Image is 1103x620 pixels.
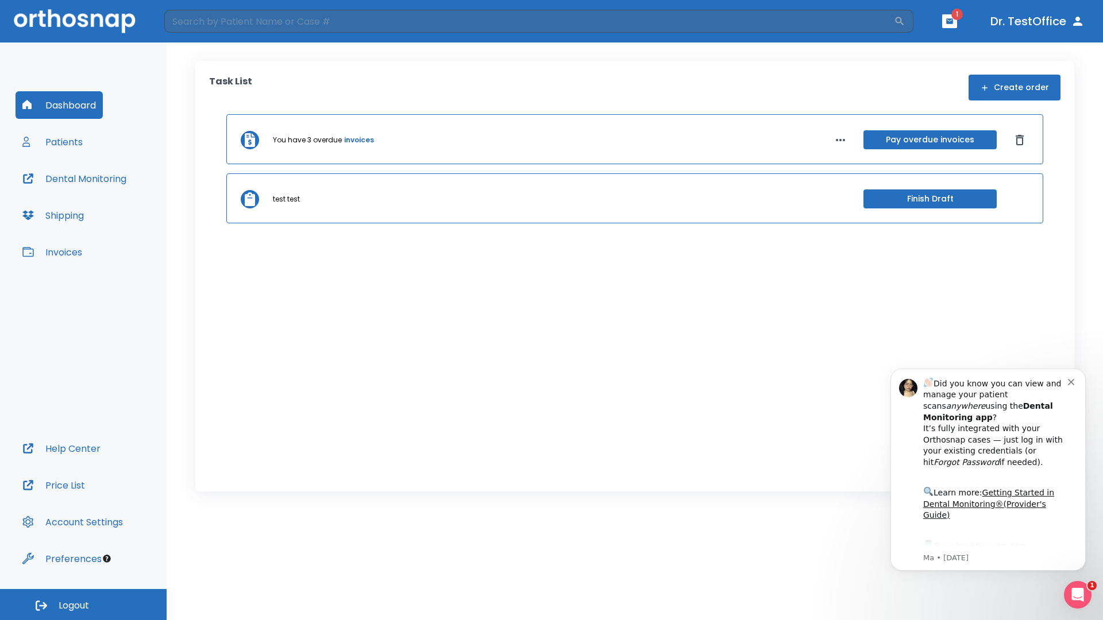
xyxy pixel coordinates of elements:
[102,553,112,564] div: Tooltip anchor
[50,201,195,212] p: Message from Ma, sent 3w ago
[16,128,90,156] button: Patients
[59,599,89,612] span: Logout
[273,135,342,145] p: You have 3 overdue
[16,165,133,192] button: Dental Monitoring
[16,238,89,266] button: Invoices
[195,25,204,34] button: Dismiss notification
[1011,131,1029,149] button: Dismiss
[863,130,997,149] button: Pay overdue invoices
[986,11,1089,32] button: Dr. TestOffice
[16,201,91,229] button: Shipping
[1064,581,1092,609] iframe: Intercom live chat
[16,91,103,119] button: Dashboard
[50,187,195,246] div: Download the app: | ​ Let us know if you need help getting started!
[16,545,109,572] button: Preferences
[209,75,252,100] p: Task List
[1087,581,1097,590] span: 1
[344,135,374,145] a: invoices
[16,471,92,499] button: Price List
[969,75,1060,100] button: Create order
[50,190,152,211] a: App Store
[273,194,300,204] p: test test
[16,508,130,536] button: Account Settings
[863,189,997,208] button: Finish Draft
[16,435,107,462] button: Help Center
[951,9,963,20] span: 1
[873,351,1103,589] iframe: Intercom notifications message
[164,10,894,33] input: Search by Patient Name or Case #
[14,9,136,33] img: Orthosnap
